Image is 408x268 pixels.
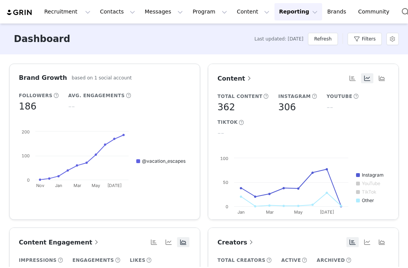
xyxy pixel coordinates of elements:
button: Filters [348,33,382,45]
text: Instagram [362,172,384,178]
span: Last updated: [DATE] [254,35,303,42]
img: grin logo [6,9,33,16]
h3: Brand Growth [19,73,67,83]
h5: Avg. Engagements [68,92,125,99]
h3: Dashboard [14,32,70,46]
text: Mar [74,183,81,188]
h5: 362 [217,100,235,114]
button: Contacts [95,3,140,20]
text: TikTok [362,189,376,195]
button: Messages [140,3,187,20]
text: 100 [220,156,228,161]
text: 100 [22,153,30,158]
text: Other [362,197,374,203]
h5: Instagram [278,93,311,100]
h5: -- [68,99,75,113]
text: [DATE] [320,209,334,215]
button: Refresh [308,33,338,45]
h5: 186 [19,99,37,113]
text: 200 [22,129,30,135]
span: Content [217,75,253,82]
text: May [92,183,100,188]
h5: Impressions [19,257,57,264]
h5: 306 [278,100,296,114]
h5: TikTok [217,119,238,126]
h5: YouTube [326,93,352,100]
a: Creators [217,238,255,247]
h5: Total Creators [217,257,266,264]
a: Content Engagement [19,238,100,247]
h5: based on 1 social account [72,74,132,81]
button: Program [188,3,232,20]
span: Creators [217,239,255,246]
h5: -- [217,126,224,140]
h5: Archived [317,257,345,264]
text: 0 [226,204,228,209]
a: Community [354,3,398,20]
button: Recruitment [40,3,95,20]
h5: Likes [130,257,145,264]
text: Nov [36,183,44,188]
text: 50 [223,180,228,185]
text: May [294,209,303,215]
text: 0 [27,177,30,183]
text: [DATE] [107,183,122,188]
text: Jan [237,209,245,215]
h5: Active [281,257,301,264]
button: Reporting [274,3,322,20]
span: Content Engagement [19,239,100,246]
text: Jan [55,183,62,188]
text: YouTube [362,180,380,186]
h5: Total Content [217,93,263,100]
a: Brands [323,3,353,20]
h5: Engagements [72,257,114,264]
h5: -- [326,100,333,114]
a: Content [217,74,253,83]
button: Content [232,3,274,20]
text: Mar [266,209,274,215]
text: @vacation_escapes [142,158,186,164]
h5: Followers [19,92,52,99]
